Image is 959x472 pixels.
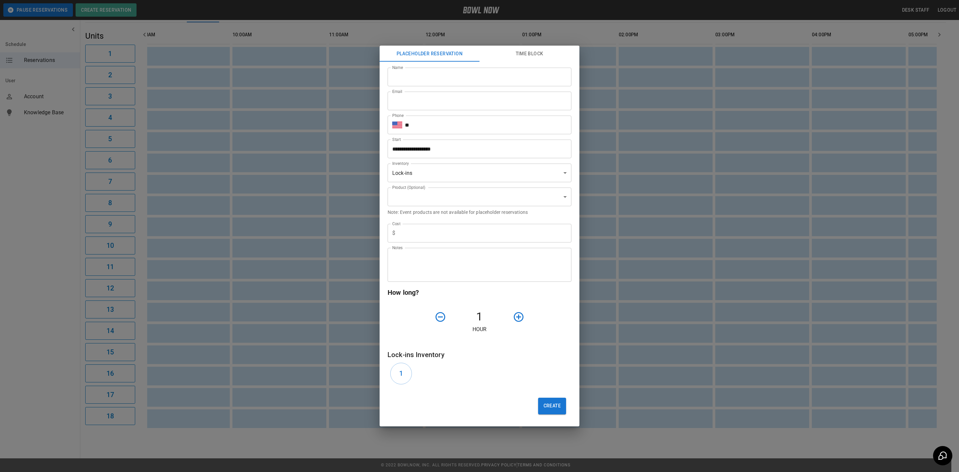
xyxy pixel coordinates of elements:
div: Lock-ins [388,164,571,182]
p: Hour [388,325,571,333]
div: ​ [388,188,571,206]
button: Time Block [479,46,579,62]
button: 1 [390,363,412,384]
input: Choose date, selected date is Sep 12, 2025 [388,140,567,158]
button: Placeholder Reservation [380,46,479,62]
button: Select country [392,120,402,130]
label: Start [392,137,401,142]
h4: 1 [449,310,510,324]
h6: How long? [388,287,571,298]
label: Phone [392,113,404,118]
h6: 1 [399,368,403,379]
p: Note: Event products are not available for placeholder reservations [388,209,571,216]
p: $ [392,229,395,237]
h6: Lock-ins Inventory [388,349,571,360]
button: Create [538,398,566,414]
